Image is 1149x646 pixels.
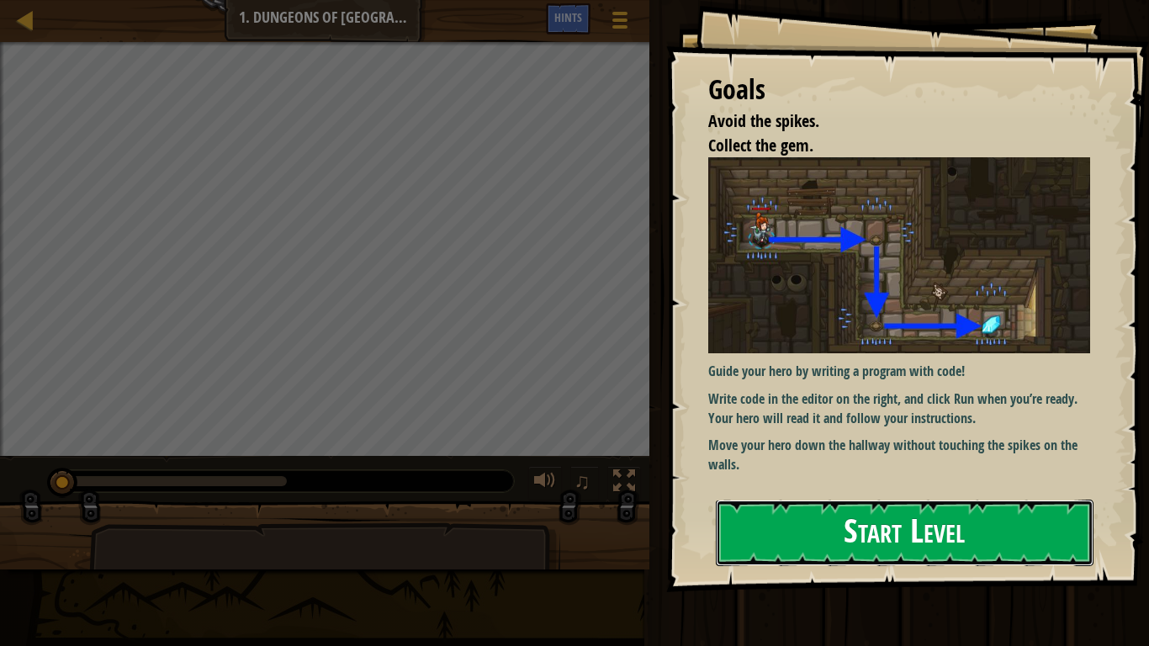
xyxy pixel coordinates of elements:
[708,362,1090,381] p: Guide your hero by writing a program with code!
[687,109,1086,134] li: Avoid the spikes.
[708,389,1090,428] p: Write code in the editor on the right, and click Run when you’re ready. Your hero will read it an...
[708,157,1090,353] img: Dungeons of kithgard
[570,466,599,500] button: ♫
[708,71,1090,109] div: Goals
[708,109,819,132] span: Avoid the spikes.
[716,500,1093,566] button: Start Level
[708,134,813,156] span: Collect the gem.
[574,469,590,494] span: ♫
[599,3,641,43] button: Show game menu
[528,466,562,500] button: Adjust volume
[708,436,1090,474] p: Move your hero down the hallway without touching the spikes on the walls.
[554,9,582,25] span: Hints
[687,134,1086,158] li: Collect the gem.
[607,466,641,500] button: Toggle fullscreen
